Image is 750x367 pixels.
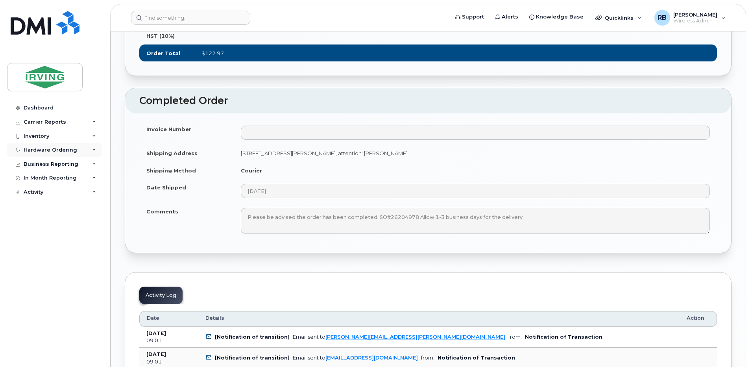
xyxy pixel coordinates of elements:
label: Order Total [146,50,180,57]
a: [EMAIL_ADDRESS][DOMAIN_NAME] [325,355,418,361]
b: [Notification of transition] [215,334,290,340]
span: Wireless Admin [673,18,717,24]
span: RB [658,13,667,22]
b: [Notification of transition] [215,355,290,361]
span: Support [462,13,484,21]
label: Shipping Method [146,167,196,174]
div: Email sent to [293,355,418,361]
h2: Completed Order [139,95,717,106]
span: from: [421,355,434,361]
div: 09:01 [146,358,191,365]
th: Action [680,311,717,327]
span: Quicklinks [605,15,634,21]
td: [STREET_ADDRESS][PERSON_NAME], attention: [PERSON_NAME] [234,145,717,162]
label: Invoice Number [146,126,191,133]
textarea: Please be advised the order has been completed. SO#26204978 Allow 1-3 business days for the deliv... [241,208,710,234]
input: Find something... [131,11,250,25]
div: Roberts, Brad [649,10,731,26]
span: [PERSON_NAME] [673,11,717,18]
a: Alerts [490,9,524,25]
b: [DATE] [146,330,166,336]
label: Shipping Address [146,150,198,157]
span: Details [205,315,224,322]
span: $122.97 [201,50,224,56]
span: Knowledge Base [536,13,584,21]
div: Quicklinks [590,10,647,26]
strong: Courier [241,167,262,174]
span: Alerts [502,13,518,21]
a: Support [450,9,490,25]
b: [DATE] [146,351,166,357]
span: Date [147,315,159,322]
div: 09:01 [146,337,191,344]
label: Date Shipped [146,184,186,191]
label: Comments [146,208,178,215]
b: Notification of Transaction [438,355,515,361]
a: Knowledge Base [524,9,589,25]
b: Notification of Transaction [525,334,602,340]
div: Email sent to [293,334,505,340]
a: [PERSON_NAME][EMAIL_ADDRESS][PERSON_NAME][DOMAIN_NAME] [325,334,505,340]
span: from: [508,334,522,340]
